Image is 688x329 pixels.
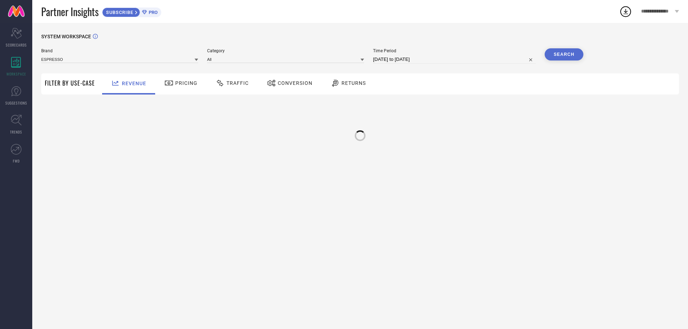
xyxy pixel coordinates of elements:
span: TRENDS [10,129,22,135]
span: Partner Insights [41,4,99,19]
div: Open download list [619,5,632,18]
span: Returns [341,80,366,86]
span: WORKSPACE [6,71,26,77]
button: Search [545,48,583,61]
span: SYSTEM WORKSPACE [41,34,91,39]
span: Brand [41,48,198,53]
span: PRO [147,10,158,15]
a: SUBSCRIBEPRO [102,6,161,17]
span: Revenue [122,81,146,86]
span: FWD [13,158,20,164]
span: SUGGESTIONS [5,100,27,106]
span: Pricing [175,80,197,86]
span: SCORECARDS [6,42,27,48]
span: Conversion [278,80,312,86]
span: Time Period [373,48,536,53]
span: SUBSCRIBE [102,10,135,15]
span: Category [207,48,364,53]
span: Filter By Use-Case [45,79,95,87]
span: Traffic [226,80,249,86]
input: Select time period [373,55,536,64]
